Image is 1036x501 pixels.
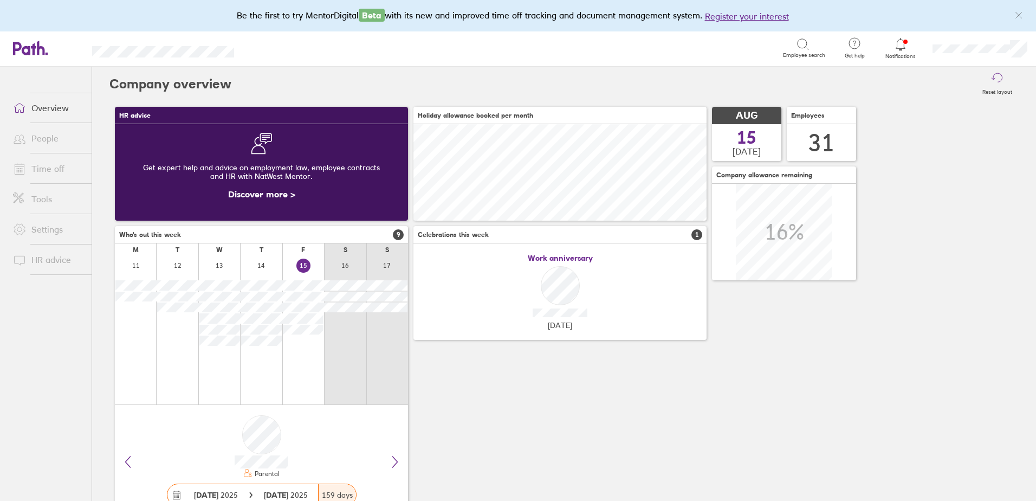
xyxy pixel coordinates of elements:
div: S [344,246,347,254]
a: Overview [4,97,92,119]
div: Parental [252,470,280,478]
span: Employees [791,112,825,119]
div: W [216,246,223,254]
span: Beta [359,9,385,22]
button: Register your interest [705,10,789,23]
span: 9 [393,229,404,240]
a: Discover more > [228,189,295,200]
div: Be the first to try MentorDigital with its new and improved time off tracking and document manage... [237,9,800,23]
span: Employee search [783,52,825,59]
span: Who's out this week [119,231,181,239]
div: T [176,246,179,254]
span: Work anniversary [528,254,593,262]
a: Tools [4,188,92,210]
strong: [DATE] [194,490,218,500]
div: 31 [808,129,834,157]
div: F [301,246,305,254]
span: [DATE] [733,146,761,156]
a: Settings [4,219,92,240]
a: HR advice [4,249,92,271]
div: Search [263,43,291,53]
a: Time off [4,158,92,179]
div: T [260,246,263,254]
span: 2025 [194,491,238,499]
label: Reset layout [976,86,1019,95]
button: Reset layout [976,67,1019,101]
div: M [133,246,139,254]
h2: Company overview [109,67,231,101]
span: [DATE] [548,321,572,330]
span: HR advice [119,112,151,119]
span: Company allowance remaining [716,171,812,179]
span: Notifications [883,53,918,60]
div: S [385,246,389,254]
strong: [DATE] [264,490,290,500]
a: People [4,127,92,149]
span: AUG [736,110,757,121]
span: Get help [837,53,872,59]
a: Notifications [883,37,918,60]
span: Holiday allowance booked per month [418,112,533,119]
span: 15 [737,129,756,146]
span: 2025 [264,491,308,499]
span: 1 [691,229,702,240]
span: Celebrations this week [418,231,489,239]
div: Get expert help and advice on employment law, employee contracts and HR with NatWest Mentor. [124,155,399,189]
